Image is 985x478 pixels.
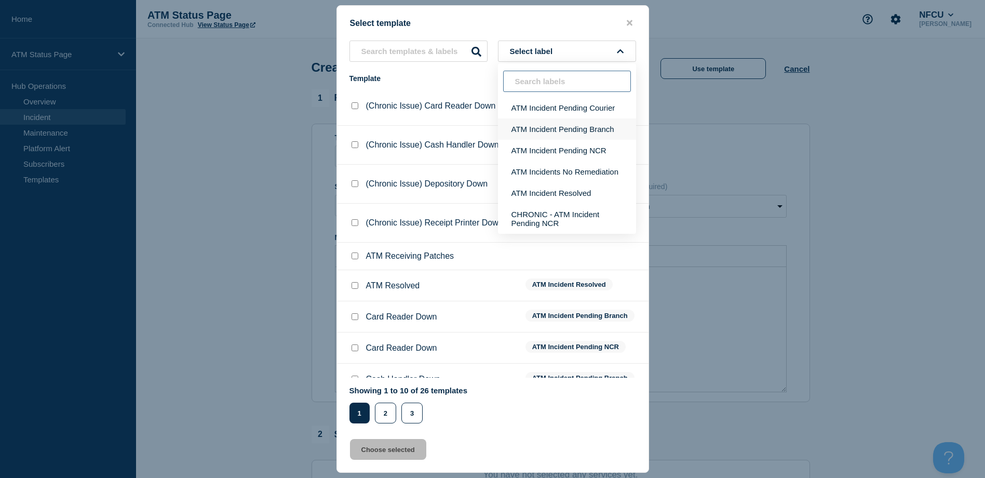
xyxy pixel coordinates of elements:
p: ATM Resolved [366,281,420,290]
input: Card Reader Down checkbox [352,344,358,351]
button: Select label [498,41,636,62]
input: Card Reader Down checkbox [352,313,358,320]
input: (Chronic Issue) Card Reader Down checkbox [352,102,358,109]
input: ATM Receiving Patches checkbox [352,253,358,259]
button: ATM Incident Resolved [498,182,636,204]
button: ATM Incident Pending Branch [498,118,636,140]
input: (Chronic Issue) Receipt Printer Down checkbox [352,219,358,226]
p: Card Reader Down [366,343,437,353]
div: Template [349,74,515,83]
p: ATM Receiving Patches [366,251,454,261]
button: ATM Incident Pending NCR [498,140,636,161]
input: (Chronic Issue) Depository Down checkbox [352,180,358,187]
input: Search templates & labels [349,41,488,62]
input: (Chronic Issue) Cash Handler Down checkbox [352,141,358,148]
button: Choose selected [350,439,426,460]
p: (Chronic Issue) Receipt Printer Down [366,218,503,228]
p: Showing 1 to 10 of 26 templates [349,386,468,395]
span: ATM Incident Pending NCR [525,341,626,353]
button: close button [624,18,636,28]
p: Cash Handler Down [366,375,440,384]
p: (Chronic Issue) Card Reader Down [366,101,496,111]
span: ATM Incident Pending Branch [525,372,635,384]
input: Search labels [503,71,631,92]
button: 1 [349,403,370,423]
input: ATM Resolved checkbox [352,282,358,289]
button: 3 [401,403,423,423]
p: (Chronic Issue) Depository Down [366,179,488,189]
button: ATM Incident Pending Courier [498,97,636,118]
span: Select label [510,47,557,56]
p: Card Reader Down [366,312,437,322]
input: Cash Handler Down checkbox [352,376,358,382]
span: ATM Incident Pending Branch [525,310,635,322]
p: (Chronic Issue) Cash Handler Down [366,140,499,150]
button: CHRONIC - ATM Incident Pending NCR [498,204,636,234]
div: Select template [337,18,649,28]
span: ATM Incident Resolved [525,278,613,290]
button: ATM Incidents No Remediation [498,161,636,182]
button: 2 [375,403,396,423]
